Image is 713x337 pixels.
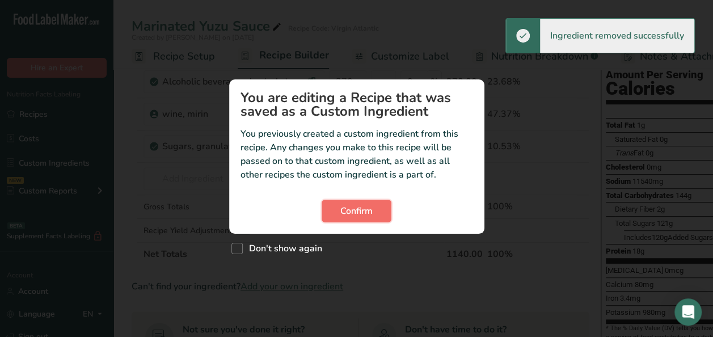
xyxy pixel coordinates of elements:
div: Open Intercom Messenger [674,298,702,326]
span: Confirm [340,204,373,218]
p: You previously created a custom ingredient from this recipe. Any changes you make to this recipe ... [241,127,473,182]
div: Ingredient removed successfully [540,19,694,53]
button: Confirm [322,200,391,222]
h1: You are editing a Recipe that was saved as a Custom Ingredient [241,91,473,118]
span: Don't show again [243,243,322,254]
